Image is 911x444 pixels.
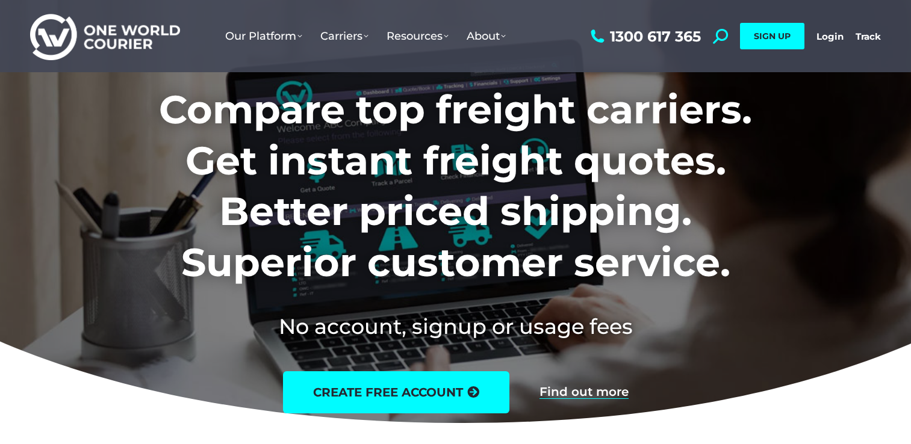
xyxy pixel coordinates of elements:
[740,23,804,49] a: SIGN UP
[816,31,844,42] a: Login
[458,17,515,55] a: About
[79,312,832,341] h2: No account, signup or usage fees
[387,29,449,43] span: Resources
[30,12,180,61] img: One World Courier
[856,31,881,42] a: Track
[311,17,378,55] a: Carriers
[320,29,368,43] span: Carriers
[283,371,509,413] a: create free account
[225,29,302,43] span: Our Platform
[467,29,506,43] span: About
[216,17,311,55] a: Our Platform
[539,386,629,399] a: Find out more
[79,84,832,288] h1: Compare top freight carriers. Get instant freight quotes. Better priced shipping. Superior custom...
[754,31,791,42] span: SIGN UP
[378,17,458,55] a: Resources
[588,29,701,44] a: 1300 617 365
